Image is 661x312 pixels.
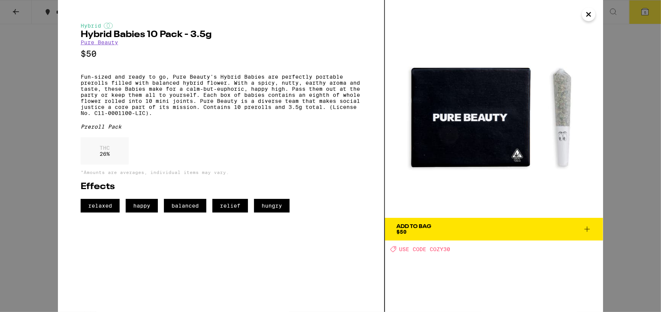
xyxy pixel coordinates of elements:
p: $50 [81,49,362,59]
h2: Hybrid Babies 10 Pack - 3.5g [81,30,362,39]
p: *Amounts are averages, individual items may vary. [81,170,362,175]
img: hybridColor.svg [104,23,113,29]
span: Hi. Need any help? [5,5,55,11]
h2: Effects [81,182,362,191]
div: Add To Bag [396,224,431,229]
button: Add To Bag$50 [385,218,603,241]
span: $50 [396,229,407,235]
span: relief [212,199,248,213]
div: 26 % [81,137,129,165]
span: USE CODE COZY30 [399,246,450,252]
div: Hybrid [81,23,362,29]
div: Preroll Pack [81,124,362,130]
p: Fun-sized and ready to go, Pure Beauty's Hybrid Babies are perfectly portable prerolls filled wit... [81,74,362,116]
span: hungry [254,199,290,213]
a: Pure Beauty [81,39,118,45]
span: balanced [164,199,206,213]
p: THC [100,145,110,151]
button: Close [582,8,596,21]
span: happy [126,199,158,213]
span: relaxed [81,199,120,213]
